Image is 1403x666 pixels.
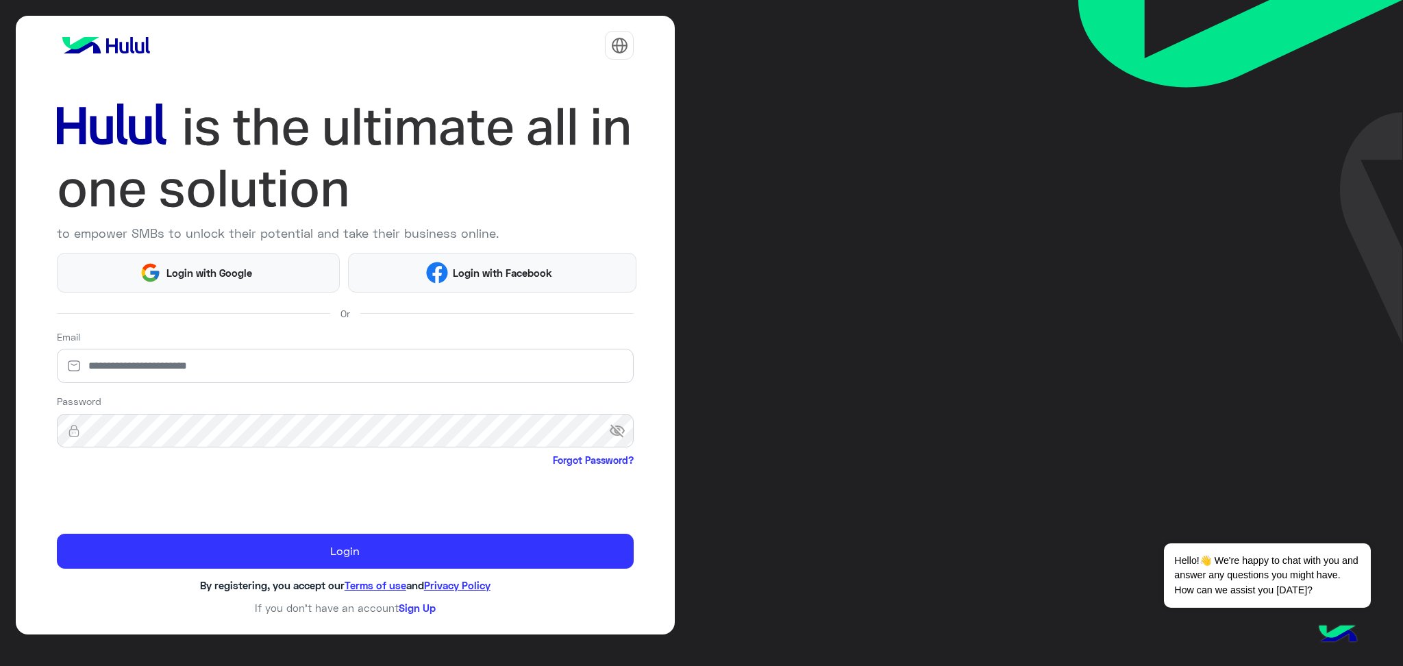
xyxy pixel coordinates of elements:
label: Password [57,394,101,408]
button: Login [57,534,634,569]
h6: If you don’t have an account [57,602,634,614]
img: hululLoginTitle_EN.svg [57,96,634,219]
label: Email [57,330,80,344]
span: and [406,579,424,591]
img: hulul-logo.png [1314,611,1362,659]
img: logo [57,32,156,59]
img: email [57,359,91,373]
img: tab [611,37,628,54]
button: Login with Facebook [348,253,636,293]
a: Sign Up [399,602,436,614]
img: Facebook [426,262,447,283]
img: lock [57,424,91,438]
a: Terms of use [345,579,406,591]
p: to empower SMBs to unlock their potential and take their business online. [57,224,634,243]
span: visibility_off [609,419,634,443]
a: Privacy Policy [424,579,491,591]
a: Forgot Password? [553,453,634,467]
span: By registering, you accept our [200,579,345,591]
span: Login with Google [161,265,257,281]
button: Login with Google [57,253,340,293]
iframe: reCAPTCHA [57,470,265,523]
span: Or [340,306,350,321]
span: Hello!👋 We're happy to chat with you and answer any questions you might have. How can we assist y... [1164,543,1370,608]
img: Google [140,262,161,283]
span: Login with Facebook [448,265,558,281]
